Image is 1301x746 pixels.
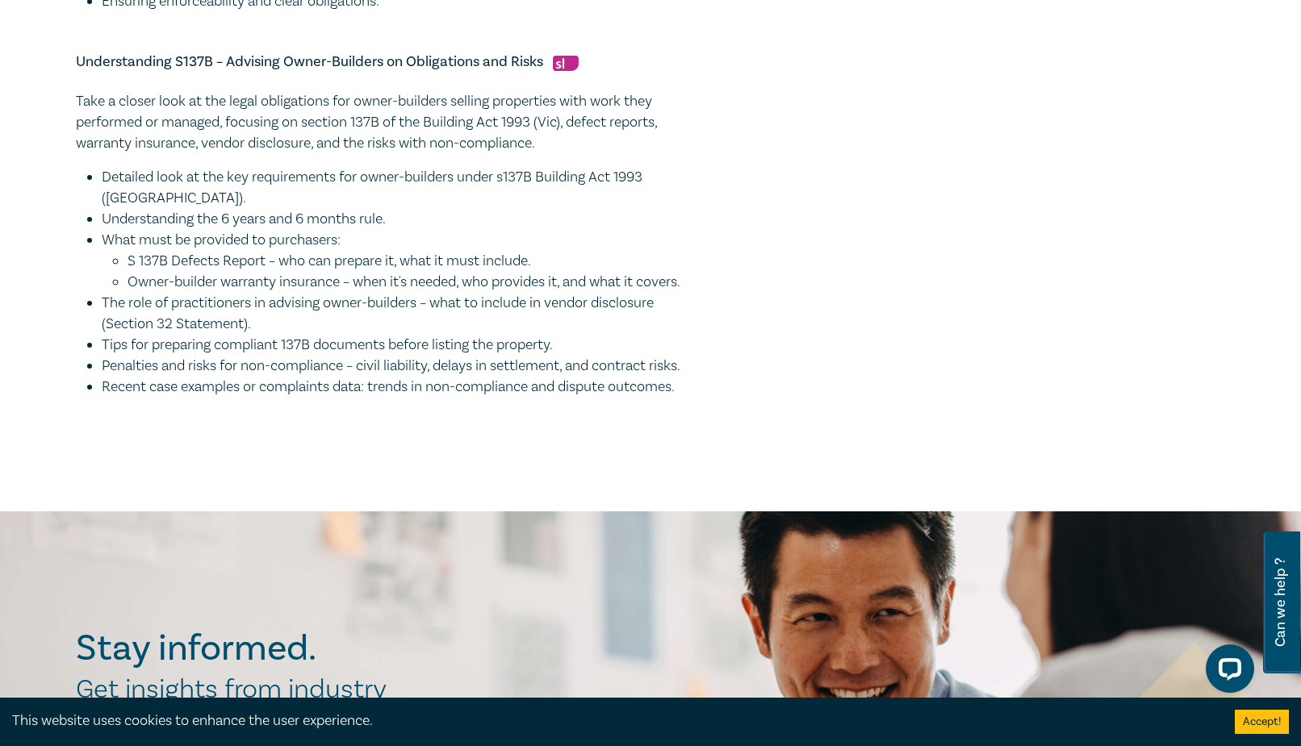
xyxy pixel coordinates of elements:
li: Understanding the 6 years and 6 months rule. [102,209,689,230]
li: S 137B Defects Report – who can prepare it, what it must include. [128,251,689,272]
div: This website uses cookies to enhance the user experience. [12,711,1211,731]
p: Take a closer look at the legal obligations for owner-builders selling properties with work they ... [76,91,689,154]
li: Recent case examples or complaints data: trends in non-compliance and dispute outcomes. [102,377,689,398]
li: Tips for preparing compliant 137B documents before listing the property. [102,335,689,356]
li: Detailed look at the key requirements for owner-builders under s137B Building Act 1993 ([GEOGRAPH... [102,167,689,209]
button: Accept cookies [1235,710,1289,734]
h2: Stay informed. [76,627,457,669]
li: Owner-builder warranty insurance – when it's needed, who provides it, and what it covers. [128,272,689,293]
img: Substantive Law [553,56,579,71]
li: Penalties and risks for non-compliance – civil liability, delays in settlement, and contract risks. [102,356,689,377]
iframe: LiveChat chat widget [1193,638,1261,706]
li: What must be provided to purchasers: [102,230,689,293]
h5: Understanding S137B – Advising Owner-Builders on Obligations and Risks [76,52,689,72]
span: Can we help ? [1273,541,1288,664]
li: The role of practitioners in advising owner-builders – what to include in vendor disclosure (Sect... [102,293,689,335]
